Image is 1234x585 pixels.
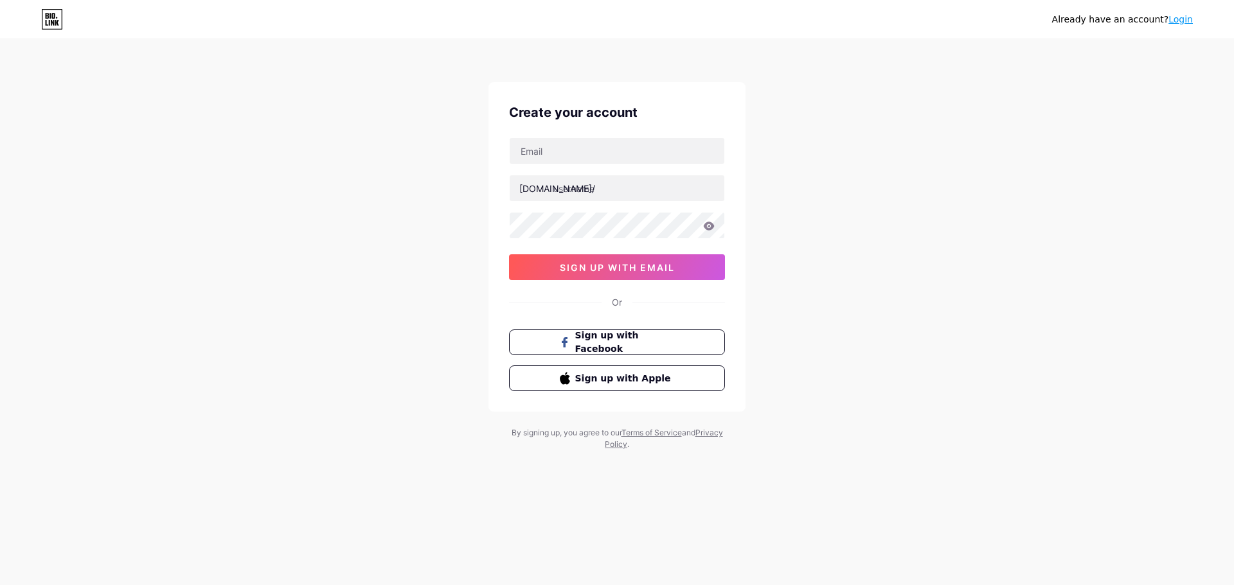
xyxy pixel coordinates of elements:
div: Create your account [509,103,725,122]
input: username [510,175,724,201]
button: sign up with email [509,254,725,280]
div: [DOMAIN_NAME]/ [519,182,595,195]
button: Sign up with Apple [509,365,725,391]
div: Or [612,295,622,309]
span: Sign up with Apple [575,372,675,385]
div: Already have an account? [1052,13,1193,26]
a: Terms of Service [621,428,682,437]
button: Sign up with Facebook [509,329,725,355]
a: Login [1168,14,1193,24]
input: Email [510,138,724,164]
div: By signing up, you agree to our and . [508,427,726,450]
span: sign up with email [560,262,675,273]
span: Sign up with Facebook [575,329,675,356]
